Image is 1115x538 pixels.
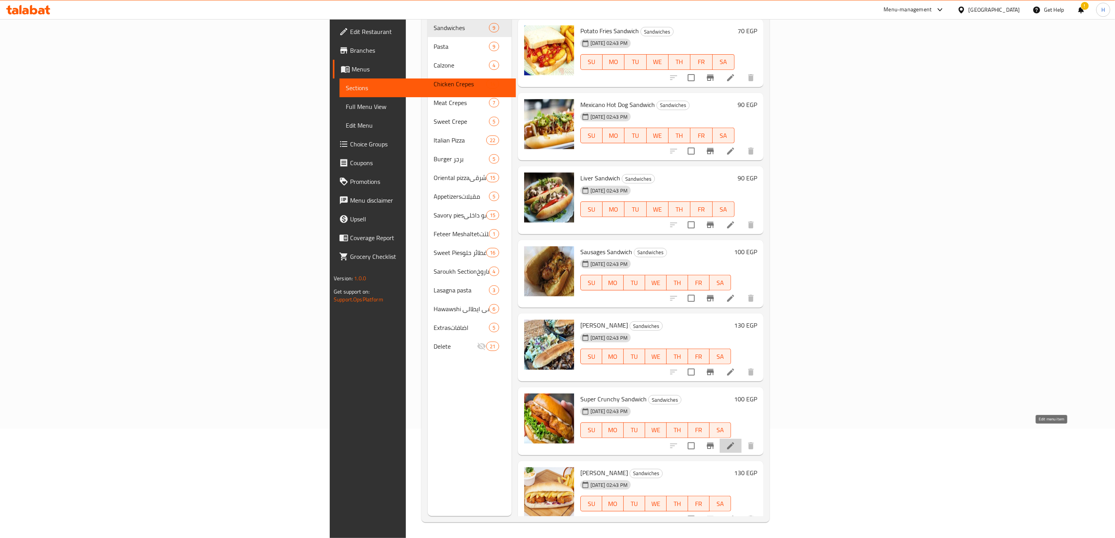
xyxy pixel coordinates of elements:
div: Sweet Piesفطائر حلو16 [428,243,512,262]
span: Choice Groups [350,139,510,149]
button: FR [688,496,710,511]
div: items [489,192,499,201]
span: SA [713,351,728,362]
span: Get support on: [334,287,370,297]
button: TH [669,201,690,217]
button: SA [710,422,731,438]
a: Full Menu View [340,97,516,116]
span: Sandwiches [630,469,662,478]
span: [DATE] 02:43 PM [587,187,631,194]
div: Chicken Crepes14 [428,75,512,93]
span: SU [584,130,599,141]
div: Feteer Meshaltetمشلتت1 [428,224,512,243]
button: MO [603,128,624,143]
span: Sandwiches [634,248,667,257]
button: TU [624,201,646,217]
span: Menus [352,64,510,74]
span: 1.0.0 [354,273,366,283]
button: delete [742,68,760,87]
a: Sections [340,78,516,97]
span: Potato Fries Sandwich [580,25,639,37]
button: TU [624,422,645,438]
div: Hawawshi حواوشي ايطالي6 [428,299,512,318]
button: delete [742,510,760,529]
button: MO [602,422,624,438]
div: Lasagna pasta3 [428,281,512,299]
div: Delete [434,342,477,351]
h6: 70 EGP [738,25,757,36]
div: items [489,267,499,276]
span: Pasta [434,42,489,51]
span: SA [713,277,728,289]
button: Branch-specific-item [701,216,720,234]
span: Select to update [683,143,699,159]
span: MO [605,351,621,362]
span: TH [670,351,685,362]
span: Meat Crepes [434,98,489,107]
span: TH [672,204,687,215]
button: TH [669,54,690,70]
div: Italian Pizza [434,135,487,145]
img: Mexicano Hot Dog Sandwich [524,99,574,149]
span: TU [628,56,643,68]
div: items [489,229,499,239]
img: Sausages Sandwich [524,246,574,296]
div: Appetizersمقبلات5 [428,187,512,206]
span: Calzone [434,61,489,70]
button: TU [624,275,645,290]
button: SU [580,54,603,70]
img: Super Crunchy Sandwich [524,394,574,444]
button: SA [713,128,734,143]
div: Oriental pizzaبيتزا شرقي15 [428,168,512,187]
a: Coverage Report [333,228,516,247]
button: TH [667,422,688,438]
span: [DATE] 02:43 PM [587,113,631,121]
button: SU [580,275,602,290]
span: SU [584,424,599,436]
button: delete [742,289,760,308]
span: 6 [489,305,498,313]
button: Branch-specific-item [701,363,720,381]
button: TU [624,496,645,511]
button: TU [624,349,645,364]
button: delete [742,216,760,234]
h6: 100 EGP [734,246,757,257]
span: WE [648,498,663,509]
div: items [489,304,499,314]
button: WE [645,349,667,364]
span: Savory piesحادق حشو داخلي [434,210,487,220]
h6: 90 EGP [738,99,757,110]
button: FR [688,422,710,438]
div: Extrasاضافات5 [428,318,512,337]
button: SA [713,54,734,70]
a: Edit Menu [340,116,516,135]
span: WE [650,204,665,215]
div: Extrasاضافات [434,323,489,332]
button: MO [602,496,624,511]
div: [GEOGRAPHIC_DATA] [969,5,1020,14]
span: FR [691,351,706,362]
button: Branch-specific-item [701,436,720,455]
span: Menu disclaimer [350,196,510,205]
span: Select to update [683,69,699,86]
span: MO [605,498,621,509]
a: Coupons [333,153,516,172]
span: FR [691,424,706,436]
span: Oriental pizzaبيتزا شرقي [434,173,487,182]
svg: Inactive section [477,342,486,351]
button: MO [603,54,624,70]
button: FR [688,349,710,364]
a: Choice Groups [333,135,516,153]
button: SA [713,201,734,217]
div: Lasagna pasta [434,285,489,295]
div: items [486,135,499,145]
h6: 130 EGP [734,467,757,478]
span: MO [606,204,621,215]
span: Version: [334,273,353,283]
a: Menu disclaimer [333,191,516,210]
span: Sandwiches [630,322,662,331]
span: Sandwiches [641,27,673,36]
button: WE [647,54,669,70]
span: [PERSON_NAME] [580,319,628,331]
span: FR [694,204,709,215]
